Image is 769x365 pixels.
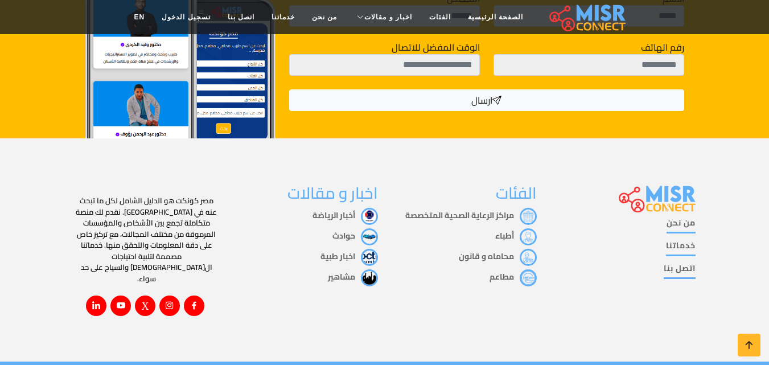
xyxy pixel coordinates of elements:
[421,6,459,28] a: الفئات
[392,184,537,203] h3: الفئات
[233,184,378,203] h3: اخبار و مقالات
[520,249,537,266] img: محاماه و قانون
[303,6,346,28] a: من نحن
[459,249,537,264] a: محاماه و قانون
[135,296,155,316] a: X
[490,269,537,284] a: مطاعم
[549,3,626,31] img: main.misr_connect
[361,269,378,286] img: مشاهير
[74,195,219,284] p: مصر كونكت هو الدليل الشامل لكل ما تبحث عنه في [GEOGRAPHIC_DATA]. نقدم لك منصة متكاملة تجمع بين ال...
[332,228,378,243] a: حوادث
[459,6,532,28] a: الصفحة الرئيسية
[495,228,537,243] a: أطباء
[405,208,537,223] a: مراكز الرعاية الصحية المتخصصة
[320,249,378,264] a: اخبار طبية
[666,240,696,256] a: خدماتنا
[289,89,684,111] button: ارسال
[361,249,378,266] img: اخبار طبية
[346,6,421,28] a: اخبار و مقالات
[520,269,537,286] img: مطاعم
[520,228,537,245] img: أطباء
[641,40,684,54] label: رقم الهاتف
[312,208,378,223] a: أخبار الرياضة
[153,6,219,28] a: تسجيل الدخول
[619,184,695,212] img: main.misr_connect
[328,269,378,284] a: مشاهير
[664,263,696,279] a: اتصل بنا
[667,217,696,233] a: من نحن
[219,6,263,28] a: اتصل بنا
[263,6,303,28] a: خدماتنا
[361,208,378,225] img: أخبار الرياضة
[520,208,537,225] img: مراكز الرعاية الصحية المتخصصة
[126,6,154,28] a: EN
[364,12,412,22] span: اخبار و مقالات
[392,40,480,54] label: الوقت المفضل للاتصال
[142,300,149,310] i: X
[361,228,378,245] img: حوادث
